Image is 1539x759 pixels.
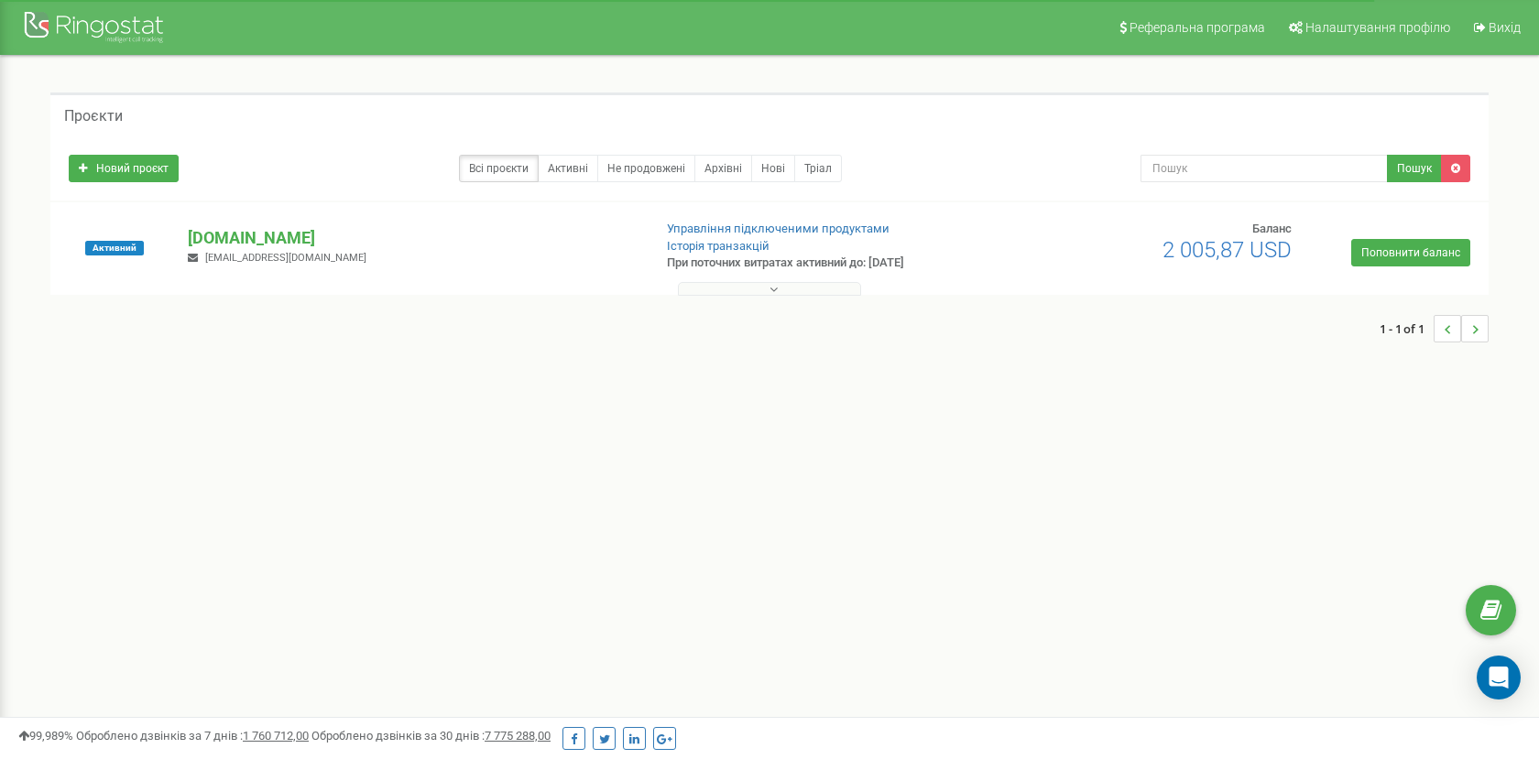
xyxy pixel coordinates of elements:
h5: Проєкти [64,108,123,125]
span: 99,989% [18,729,73,743]
p: [DOMAIN_NAME] [188,226,637,250]
a: Не продовжені [597,155,695,182]
a: Поповнити баланс [1351,239,1470,266]
span: Реферальна програма [1130,20,1265,35]
a: Управління підключеними продуктами [667,222,890,235]
span: 2 005,87 USD [1162,237,1292,263]
input: Пошук [1141,155,1388,182]
span: Оброблено дзвінків за 7 днів : [76,729,309,743]
div: Open Intercom Messenger [1477,656,1521,699]
span: Оброблено дзвінків за 30 днів : [311,729,551,743]
span: Активний [85,241,144,255]
a: Архівні [694,155,752,182]
span: 1 - 1 of 1 [1380,315,1434,342]
a: Історія транзакцій [667,239,769,253]
p: При поточних витратах активний до: [DATE] [667,255,997,272]
a: Тріал [794,155,842,182]
a: Активні [538,155,598,182]
a: Всі проєкти [459,155,539,182]
nav: ... [1380,297,1489,361]
a: Новий проєкт [69,155,179,182]
button: Пошук [1387,155,1442,182]
u: 7 775 288,00 [485,729,551,743]
span: Вихід [1489,20,1521,35]
span: Налаштування профілю [1305,20,1450,35]
span: Баланс [1252,222,1292,235]
span: [EMAIL_ADDRESS][DOMAIN_NAME] [205,252,366,264]
u: 1 760 712,00 [243,729,309,743]
a: Нові [751,155,795,182]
